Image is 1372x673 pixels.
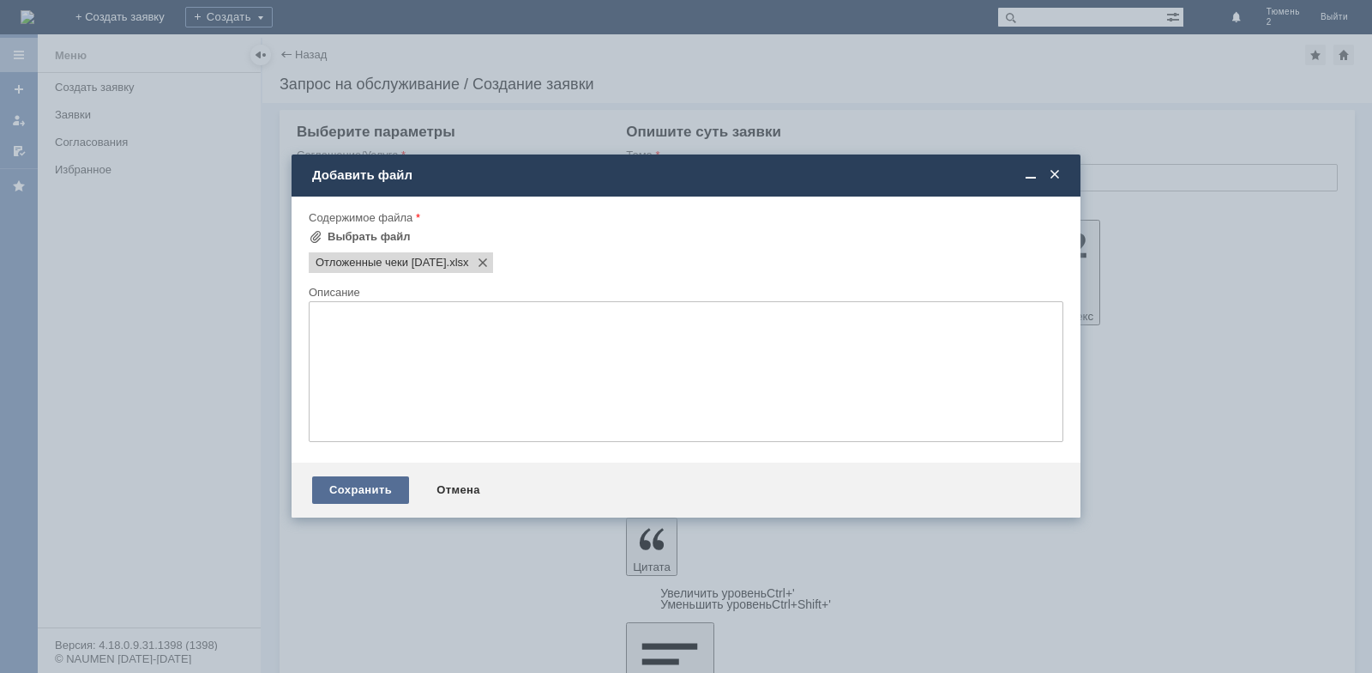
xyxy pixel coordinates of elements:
[1022,167,1039,183] span: Свернуть (Ctrl + M)
[447,256,469,270] span: Отложенные чеки 02.10.2025.xlsx
[316,256,447,270] span: Отложенные чеки 02.10.2025.xlsx
[309,287,1060,298] div: Описание
[7,7,250,34] div: [PERSON_NAME] удалить отложенные чеки во вложении.Спасибо
[1046,167,1063,183] span: Закрыть
[312,167,1063,183] div: Добавить файл
[328,230,411,244] div: Выбрать файл
[309,212,1060,223] div: Содержимое файла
